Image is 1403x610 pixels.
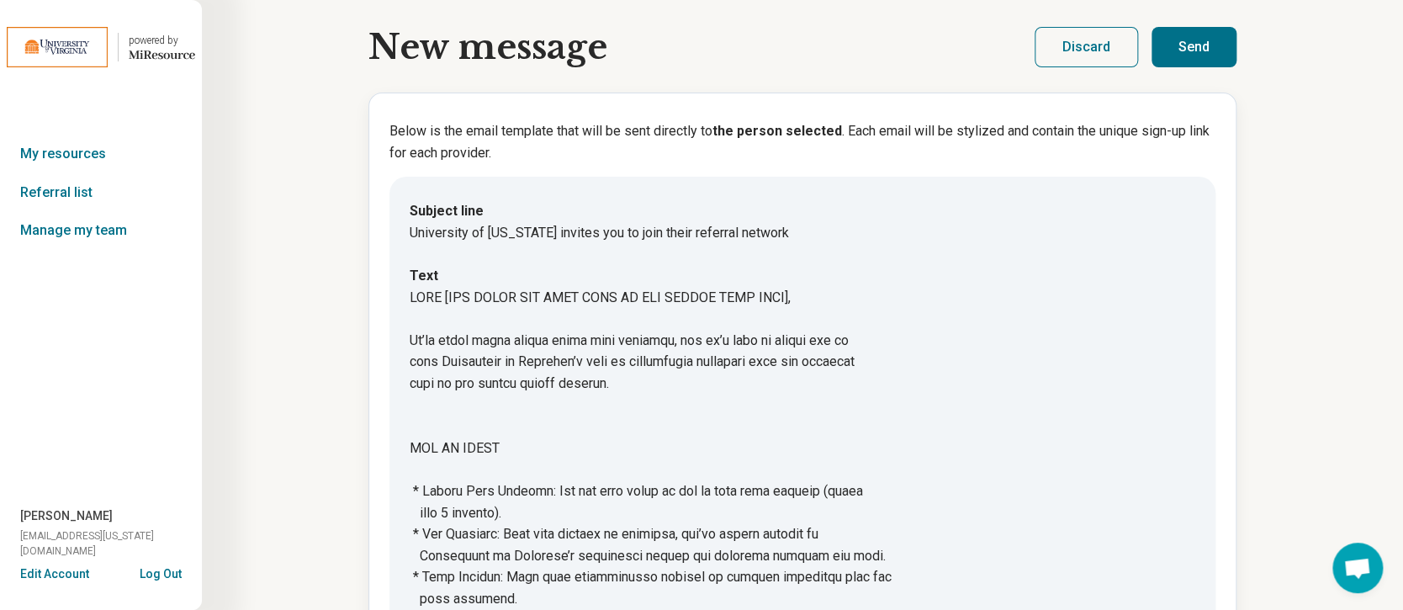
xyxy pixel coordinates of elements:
[410,265,1195,287] dt: Text
[129,33,195,48] div: powered by
[7,27,108,67] img: University of Virginia
[1332,543,1383,593] div: Open chat
[389,120,1215,163] p: Below is the email template that will be sent directly to . Each email will be stylized and conta...
[410,222,1195,244] dd: University of [US_STATE] invites you to join their referral network
[410,200,1195,222] dt: Subject line
[140,565,182,579] button: Log Out
[20,565,89,583] button: Edit Account
[368,28,607,66] h1: New message
[712,123,842,139] b: the person selected
[1035,27,1138,67] button: Discard
[1152,27,1236,67] button: Send
[20,528,202,559] span: [EMAIL_ADDRESS][US_STATE][DOMAIN_NAME]
[20,507,113,525] span: [PERSON_NAME]
[7,27,195,67] a: University of Virginiapowered by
